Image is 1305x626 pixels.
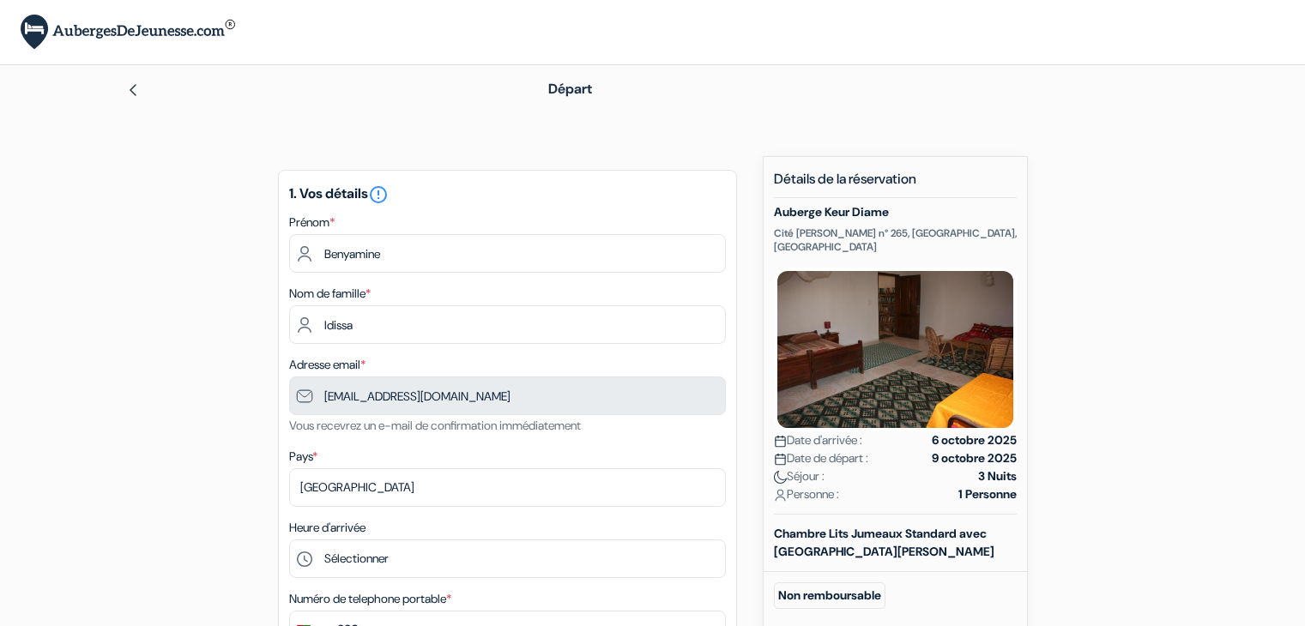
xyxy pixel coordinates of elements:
[774,471,787,484] img: moon.svg
[21,15,235,50] img: AubergesDeJeunesse.com
[548,80,592,98] span: Départ
[774,582,885,609] small: Non remboursable
[774,171,1017,198] h5: Détails de la réservation
[289,418,581,433] small: Vous recevrez un e-mail de confirmation immédiatement
[289,448,317,466] label: Pays
[774,226,1017,254] p: Cité [PERSON_NAME] n° 265, [GEOGRAPHIC_DATA], [GEOGRAPHIC_DATA]
[958,485,1017,503] strong: 1 Personne
[774,526,994,559] b: Chambre Lits Jumeaux Standard avec [GEOGRAPHIC_DATA][PERSON_NAME]
[289,234,726,273] input: Entrez votre prénom
[774,489,787,502] img: user_icon.svg
[774,431,862,449] span: Date d'arrivée :
[289,305,726,344] input: Entrer le nom de famille
[289,356,366,374] label: Adresse email
[368,184,389,202] a: error_outline
[126,83,140,97] img: left_arrow.svg
[289,184,726,205] h5: 1. Vos détails
[774,485,839,503] span: Personne :
[289,590,451,608] label: Numéro de telephone portable
[774,467,825,485] span: Séjour :
[932,431,1017,449] strong: 6 octobre 2025
[774,205,1017,220] h5: Auberge Keur Diame
[774,449,868,467] span: Date de départ :
[289,376,726,415] input: Entrer adresse e-mail
[368,184,389,205] i: error_outline
[774,453,787,466] img: calendar.svg
[978,467,1017,485] strong: 3 Nuits
[932,449,1017,467] strong: 9 octobre 2025
[289,285,371,303] label: Nom de famille
[289,519,366,537] label: Heure d'arrivée
[289,214,335,232] label: Prénom
[774,435,787,448] img: calendar.svg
